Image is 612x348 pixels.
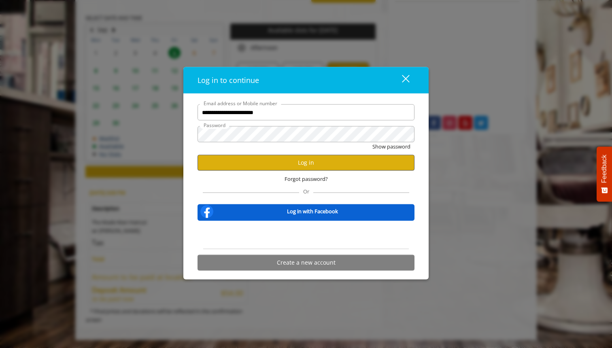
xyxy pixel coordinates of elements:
img: facebook-logo [199,203,215,219]
button: Feedback - Show survey [597,146,612,202]
label: Password [200,121,229,129]
span: Feedback [601,155,608,183]
button: Create a new account [198,255,414,270]
label: Email address or Mobile number [200,100,281,107]
span: Forgot password? [285,175,328,183]
input: Email address or Mobile number [198,104,414,121]
span: Or [299,187,313,195]
iframe: Sign in with Google Button [265,226,347,244]
input: Password [198,126,414,142]
button: close dialog [387,72,414,88]
div: Sign in with Google. Opens in new tab [269,226,343,244]
button: Show password [372,142,410,151]
span: Log in to continue [198,75,259,85]
button: Log in [198,155,414,170]
b: Log in with Facebook [287,207,338,216]
div: close dialog [393,74,409,86]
